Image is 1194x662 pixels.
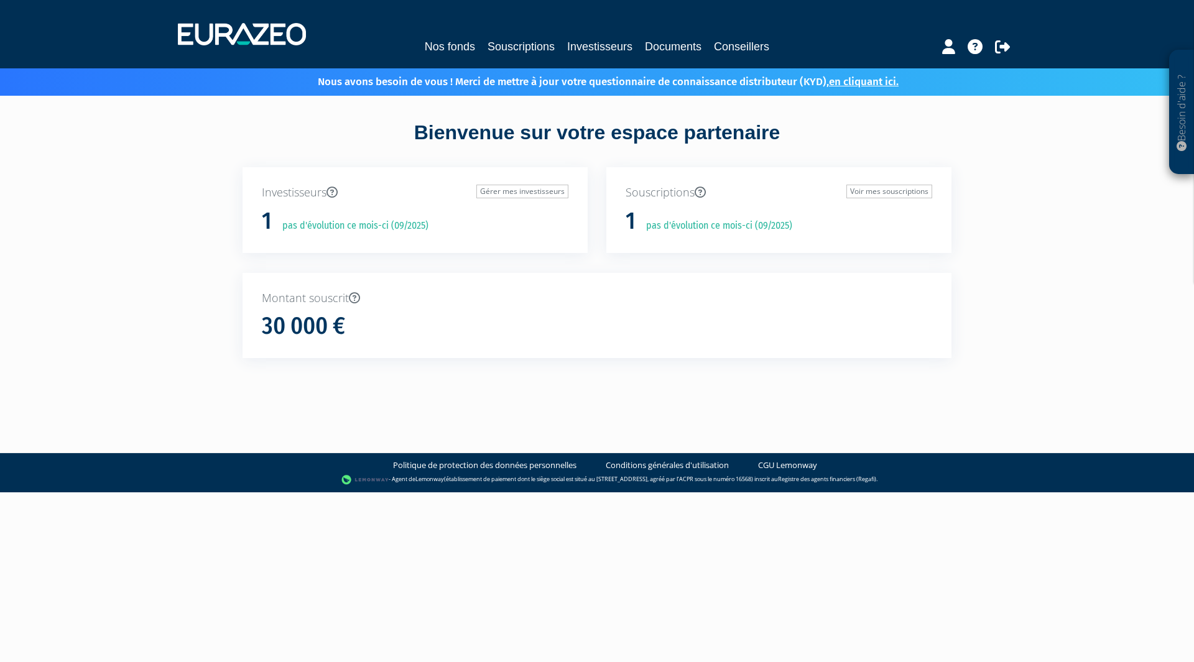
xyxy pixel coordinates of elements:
[488,38,555,55] a: Souscriptions
[645,38,701,55] a: Documents
[626,208,636,234] h1: 1
[606,459,729,471] a: Conditions générales d'utilisation
[778,476,876,484] a: Registre des agents financiers (Regafi)
[233,119,961,167] div: Bienvenue sur votre espace partenaire
[178,23,306,45] img: 1732889491-logotype_eurazeo_blanc_rvb.png
[282,71,899,90] p: Nous avons besoin de vous ! Merci de mettre à jour votre questionnaire de connaissance distribute...
[274,219,428,233] p: pas d'évolution ce mois-ci (09/2025)
[262,313,345,339] h1: 30 000 €
[846,185,932,198] a: Voir mes souscriptions
[262,185,568,201] p: Investisseurs
[637,219,792,233] p: pas d'évolution ce mois-ci (09/2025)
[476,185,568,198] a: Gérer mes investisseurs
[415,476,444,484] a: Lemonway
[714,38,769,55] a: Conseillers
[393,459,576,471] a: Politique de protection des données personnelles
[425,38,475,55] a: Nos fonds
[567,38,632,55] a: Investisseurs
[12,474,1182,486] div: - Agent de (établissement de paiement dont le siège social est situé au [STREET_ADDRESS], agréé p...
[262,290,932,306] p: Montant souscrit
[626,185,932,201] p: Souscriptions
[262,208,272,234] h1: 1
[758,459,817,471] a: CGU Lemonway
[341,474,389,486] img: logo-lemonway.png
[1175,57,1189,168] p: Besoin d'aide ?
[829,75,899,88] a: en cliquant ici.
